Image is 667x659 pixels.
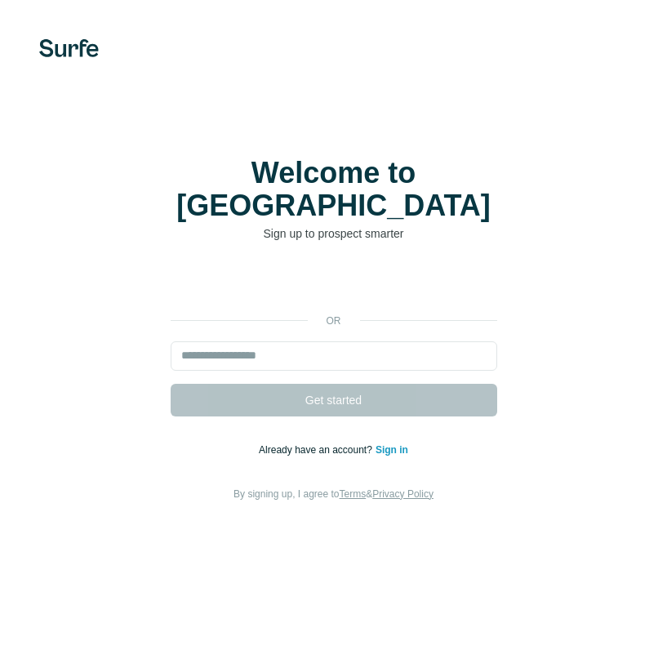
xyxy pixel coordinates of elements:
a: Terms [340,488,367,500]
a: Sign in [376,444,408,456]
p: Sign up to prospect smarter [171,225,497,242]
span: Already have an account? [259,444,376,456]
span: By signing up, I agree to & [233,488,434,500]
img: Surfe's logo [39,39,99,57]
h1: Welcome to [GEOGRAPHIC_DATA] [171,157,497,222]
a: Privacy Policy [372,488,434,500]
iframe: Bouton "Se connecter avec Google" [162,266,505,302]
p: or [308,314,360,328]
